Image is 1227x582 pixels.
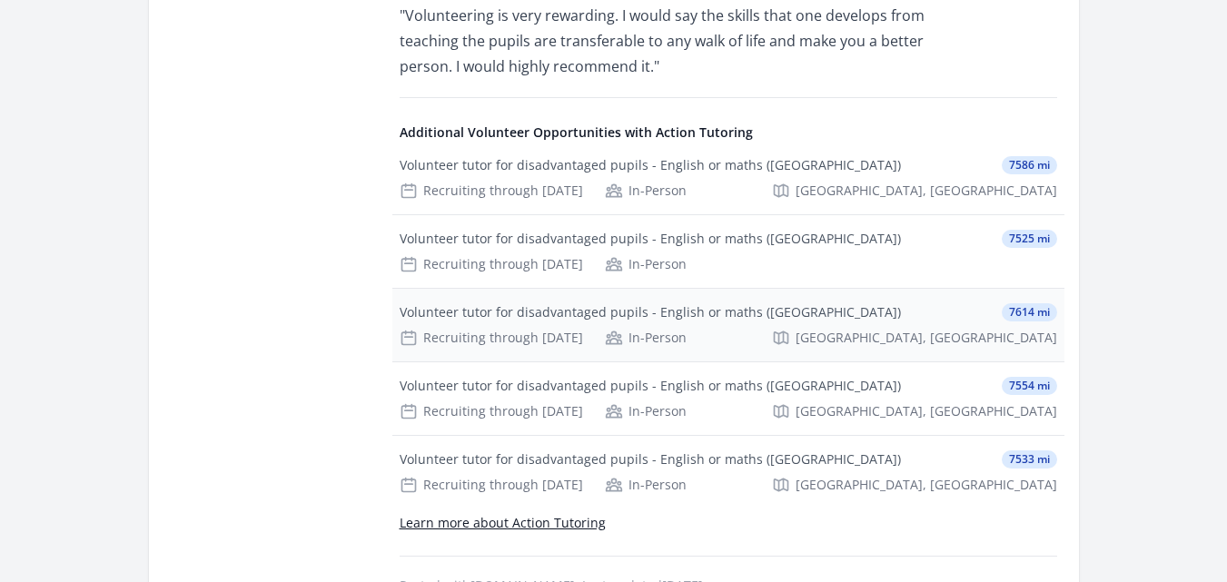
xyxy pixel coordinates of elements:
[400,450,901,469] div: Volunteer tutor for disadvantaged pupils - English or maths ([GEOGRAPHIC_DATA])
[1002,377,1057,395] span: 7554 mi
[400,303,901,321] div: Volunteer tutor for disadvantaged pupils - English or maths ([GEOGRAPHIC_DATA])
[400,156,901,174] div: Volunteer tutor for disadvantaged pupils - English or maths ([GEOGRAPHIC_DATA])
[1002,230,1057,248] span: 7525 mi
[605,255,687,273] div: In-Person
[400,514,606,531] a: Learn more about Action Tutoring
[392,215,1064,288] a: Volunteer tutor for disadvantaged pupils - English or maths ([GEOGRAPHIC_DATA]) 7525 mi Recruitin...
[400,377,901,395] div: Volunteer tutor for disadvantaged pupils - English or maths ([GEOGRAPHIC_DATA])
[1002,303,1057,321] span: 7614 mi
[796,182,1057,200] span: [GEOGRAPHIC_DATA], [GEOGRAPHIC_DATA]
[1002,450,1057,469] span: 7533 mi
[392,142,1064,214] a: Volunteer tutor for disadvantaged pupils - English or maths ([GEOGRAPHIC_DATA]) 7586 mi Recruitin...
[796,329,1057,347] span: [GEOGRAPHIC_DATA], [GEOGRAPHIC_DATA]
[400,255,583,273] div: Recruiting through [DATE]
[400,402,583,420] div: Recruiting through [DATE]
[796,402,1057,420] span: [GEOGRAPHIC_DATA], [GEOGRAPHIC_DATA]
[400,476,583,494] div: Recruiting through [DATE]
[605,476,687,494] div: In-Person
[605,329,687,347] div: In-Person
[400,230,901,248] div: Volunteer tutor for disadvantaged pupils - English or maths ([GEOGRAPHIC_DATA])
[605,182,687,200] div: In-Person
[400,5,925,76] span: "Volunteering is very rewarding. I would say the skills that one develops from teaching the pupil...
[605,402,687,420] div: In-Person
[400,182,583,200] div: Recruiting through [DATE]
[1002,156,1057,174] span: 7586 mi
[796,476,1057,494] span: [GEOGRAPHIC_DATA], [GEOGRAPHIC_DATA]
[392,289,1064,361] a: Volunteer tutor for disadvantaged pupils - English or maths ([GEOGRAPHIC_DATA]) 7614 mi Recruitin...
[400,123,1057,142] h4: Additional Volunteer Opportunities with Action Tutoring
[400,329,583,347] div: Recruiting through [DATE]
[392,362,1064,435] a: Volunteer tutor for disadvantaged pupils - English or maths ([GEOGRAPHIC_DATA]) 7554 mi Recruitin...
[392,436,1064,508] a: Volunteer tutor for disadvantaged pupils - English or maths ([GEOGRAPHIC_DATA]) 7533 mi Recruitin...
